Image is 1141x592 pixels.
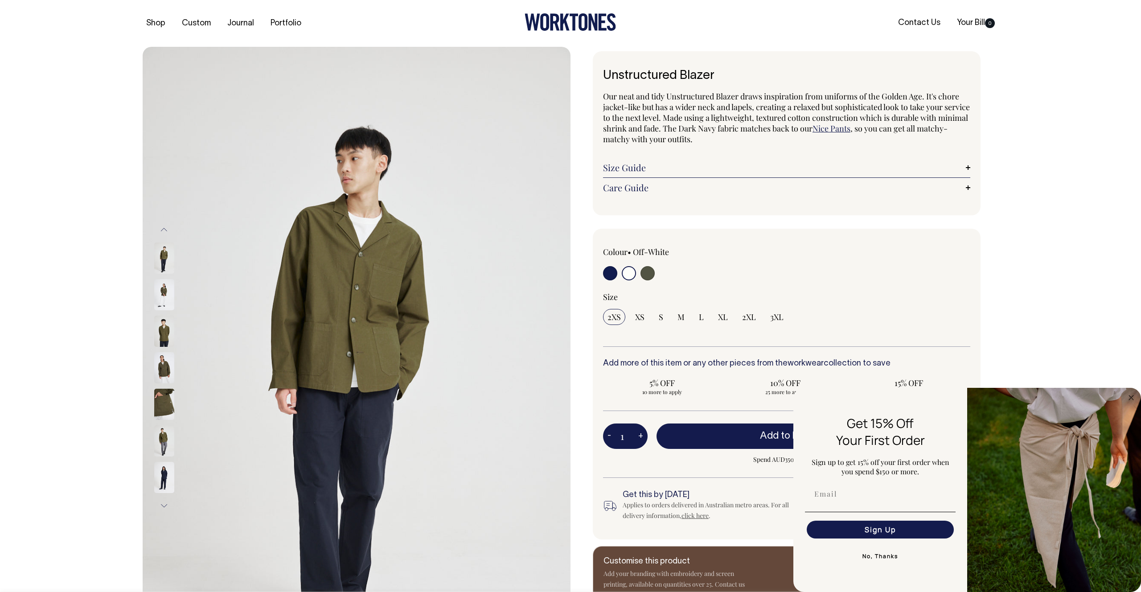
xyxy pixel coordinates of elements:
[718,312,728,322] span: XL
[677,312,685,322] span: M
[654,309,668,325] input: S
[659,312,663,322] span: S
[812,457,949,476] span: Sign up to get 15% off your first order when you spend $150 or more.
[143,16,169,31] a: Shop
[681,511,709,520] a: click here
[742,312,756,322] span: 2XL
[699,312,704,322] span: L
[731,378,840,388] span: 10% OFF
[634,428,648,445] button: +
[623,491,804,500] h6: Get this by [DATE]
[813,123,850,134] a: Nice Pants
[738,309,760,325] input: 2XL
[154,389,174,420] img: olive
[985,18,995,28] span: 0
[770,312,784,322] span: 3XL
[731,388,840,395] span: 25 more to apply
[657,454,970,465] span: Spend AUD350 more to get FREE SHIPPING
[224,16,258,31] a: Journal
[673,309,689,325] input: M
[154,425,174,456] img: olive
[633,247,669,257] label: Off-White
[623,500,804,521] div: Applies to orders delivered in Australian metro areas. For all delivery information, .
[607,378,717,388] span: 5% OFF
[807,485,954,503] input: Email
[694,309,708,325] input: L
[603,123,948,144] span: , so you can get all matchy-matchy with your outfits.
[603,359,970,368] h6: Add more of this item or any other pieces from the collection to save
[628,247,631,257] span: •
[895,16,944,30] a: Contact Us
[631,309,649,325] input: XS
[603,428,616,445] button: -
[793,388,1141,592] div: FLYOUT Form
[854,378,963,388] span: 15% OFF
[726,375,845,398] input: 10% OFF 25 more to apply
[850,375,968,398] input: 15% OFF 50 more to apply
[154,243,174,274] img: olive
[788,360,824,367] a: workwear
[635,312,644,322] span: XS
[967,388,1141,592] img: 5e34ad8f-4f05-4173-92a8-ea475ee49ac9.jpeg
[603,69,970,83] h1: Unstructured Blazer
[603,91,970,134] span: Our neat and tidy Unstructured Blazer draws inspiration from uniforms of the Golden Age. It's cho...
[714,309,732,325] input: XL
[603,162,970,173] a: Size Guide
[157,496,171,516] button: Next
[607,312,621,322] span: 2XS
[154,316,174,347] img: olive
[603,557,746,566] h6: Customise this product
[805,547,956,565] button: No, Thanks
[807,521,954,539] button: Sign Up
[836,432,925,448] span: Your First Order
[154,462,174,493] img: dark-navy
[607,388,717,395] span: 10 more to apply
[603,375,721,398] input: 5% OFF 10 more to apply
[603,182,970,193] a: Care Guide
[766,309,788,325] input: 3XL
[603,247,750,257] div: Colour
[847,415,914,432] span: Get 15% Off
[603,292,970,302] div: Size
[657,423,970,448] button: Add to bill —AUD120.00
[178,16,214,31] a: Custom
[953,16,998,30] a: Your Bill0
[760,432,804,440] span: Add to bill
[603,309,625,325] input: 2XS
[154,352,174,383] img: olive
[267,16,305,31] a: Portfolio
[1126,392,1137,403] button: Close dialog
[154,279,174,310] img: olive
[157,220,171,240] button: Previous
